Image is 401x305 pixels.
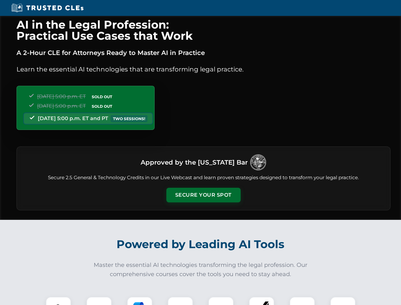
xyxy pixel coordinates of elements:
h1: AI in the Legal Profession: Practical Use Cases that Work [17,19,391,41]
button: Secure Your Spot [166,188,241,202]
p: Secure 2.5 General & Technology Credits in our Live Webcast and learn proven strategies designed ... [24,174,383,181]
img: Trusted CLEs [10,3,85,13]
p: Learn the essential AI technologies that are transforming legal practice. [17,64,391,74]
p: Master the essential AI technologies transforming the legal profession. Our comprehensive courses... [90,261,312,279]
span: SOLD OUT [90,103,114,110]
span: [DATE] 5:00 p.m. ET [37,103,86,109]
span: [DATE] 5:00 p.m. ET [37,93,86,99]
h3: Approved by the [US_STATE] Bar [141,157,248,168]
p: A 2-Hour CLE for Attorneys Ready to Master AI in Practice [17,48,391,58]
h2: Powered by Leading AI Tools [25,233,377,255]
img: Logo [250,154,266,170]
span: SOLD OUT [90,93,114,100]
